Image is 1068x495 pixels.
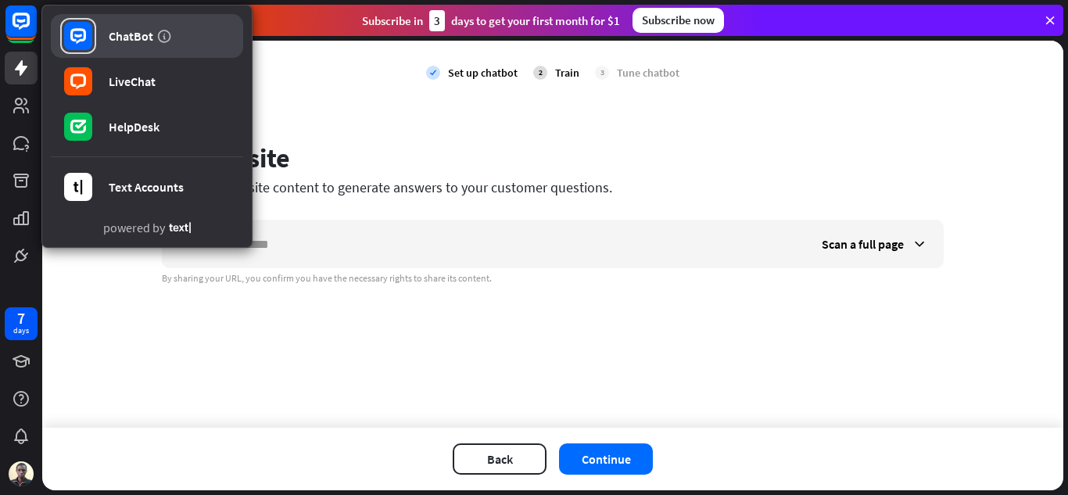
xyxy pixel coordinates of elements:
div: 3 [595,66,609,80]
button: Open LiveChat chat widget [13,6,59,53]
div: Train [555,66,579,80]
div: By sharing your URL, you confirm you have the necessary rights to share its content. [162,272,944,285]
button: Back [453,443,547,475]
button: Continue [559,443,653,475]
i: check [426,66,440,80]
div: Tune chatbot [617,66,679,80]
span: Scan a full page [822,236,904,252]
div: days [13,325,29,336]
div: Subscribe in days to get your first month for $1 [362,10,620,31]
a: 7 days [5,307,38,340]
div: Subscribe now [633,8,724,33]
div: 2 [533,66,547,80]
div: Set up chatbot [448,66,518,80]
div: 7 [17,311,25,325]
div: 3 [429,10,445,31]
div: Scan your website content to generate answers to your customer questions. [162,178,944,196]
